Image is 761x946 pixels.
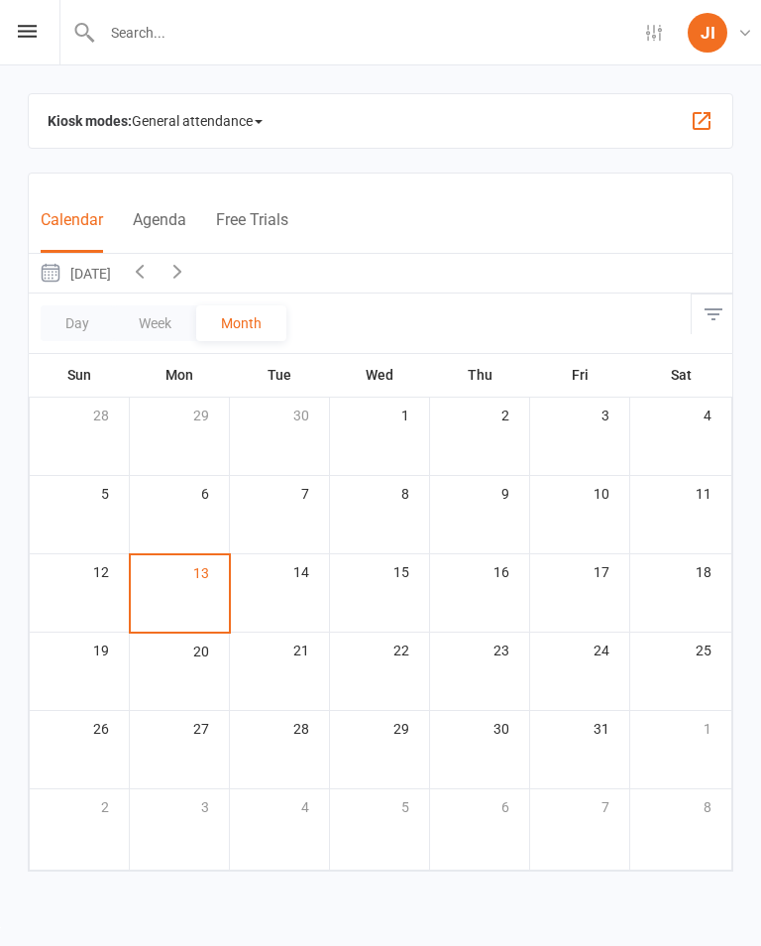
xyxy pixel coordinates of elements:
[401,789,429,822] div: 5
[101,476,129,509] div: 5
[93,711,129,744] div: 26
[393,633,429,665] div: 22
[696,476,731,509] div: 11
[96,19,622,47] input: Search...
[393,554,429,587] div: 15
[293,554,329,587] div: 14
[530,354,630,396] th: Fri
[132,105,263,137] span: General attendance
[493,711,529,744] div: 30
[688,13,727,53] div: JI
[704,398,731,430] div: 4
[704,789,731,822] div: 8
[130,354,230,396] th: Mon
[93,554,129,587] div: 12
[114,305,196,341] button: Week
[293,711,329,744] div: 28
[29,254,121,293] button: [DATE]
[493,633,529,665] div: 23
[301,789,329,822] div: 4
[30,354,130,396] th: Sun
[704,711,731,744] div: 1
[193,634,229,666] div: 20
[501,789,529,822] div: 6
[696,554,731,587] div: 18
[41,210,103,253] button: Calendar
[230,354,330,396] th: Tue
[430,354,530,396] th: Thu
[330,354,430,396] th: Wed
[594,711,629,744] div: 31
[101,789,129,822] div: 2
[41,305,114,341] button: Day
[293,633,329,665] div: 21
[193,555,229,588] div: 13
[93,398,129,430] div: 28
[493,554,529,587] div: 16
[630,354,732,396] th: Sat
[594,554,629,587] div: 17
[501,398,529,430] div: 2
[601,398,629,430] div: 3
[193,711,229,744] div: 27
[501,476,529,509] div: 9
[193,398,229,430] div: 29
[133,210,186,253] button: Agenda
[594,633,629,665] div: 24
[401,476,429,509] div: 8
[401,398,429,430] div: 1
[48,113,132,129] strong: Kiosk modes:
[201,476,229,509] div: 6
[696,633,731,665] div: 25
[196,305,286,341] button: Month
[393,711,429,744] div: 29
[293,398,329,430] div: 30
[201,789,229,822] div: 3
[594,476,629,509] div: 10
[216,210,288,253] button: Free Trials
[301,476,329,509] div: 7
[601,789,629,822] div: 7
[93,633,129,665] div: 19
